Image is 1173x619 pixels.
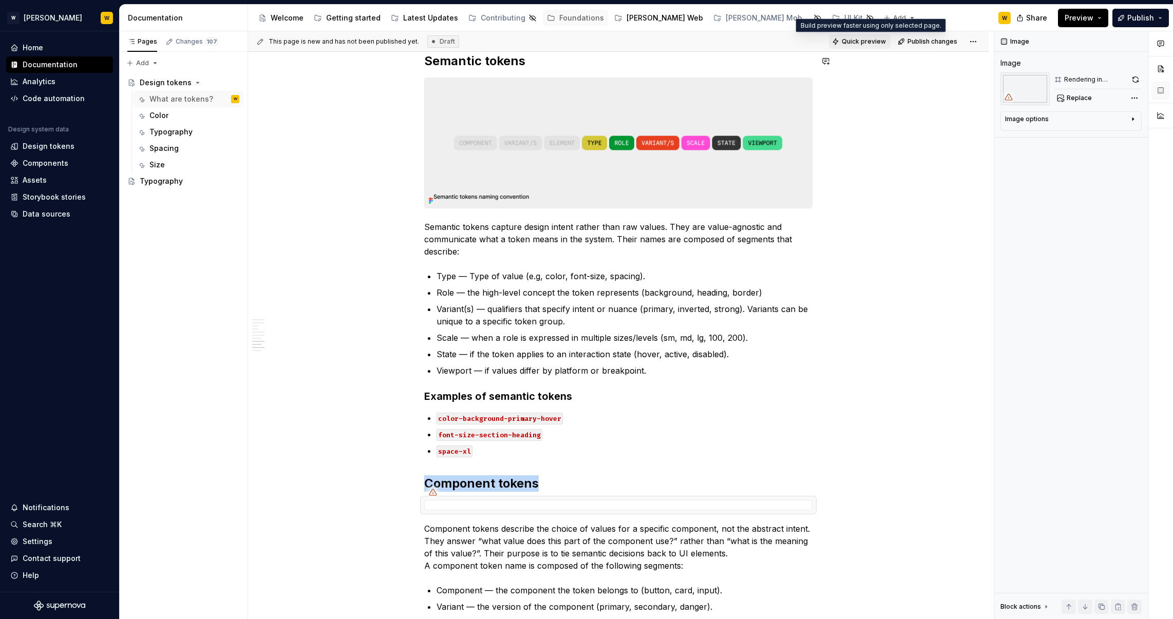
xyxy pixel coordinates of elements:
[424,389,812,403] h3: Examples of semantic tokens
[424,475,812,492] h2: Component tokens
[23,536,52,547] div: Settings
[8,125,69,133] div: Design system data
[254,8,878,28] div: Page tree
[6,550,113,567] button: Contact support
[796,19,946,32] div: Build preview faster using only selected page.
[149,127,193,137] div: Typography
[440,37,455,46] span: Draft
[205,37,219,46] span: 107
[424,523,812,572] p: Component tokens describe the choice of values for a specific component, not the abstract intent....
[176,37,219,46] div: Changes
[1000,603,1041,611] div: Block actions
[136,59,149,67] span: Add
[149,110,168,121] div: Color
[234,94,237,104] div: W
[123,56,162,70] button: Add
[6,172,113,188] a: Assets
[403,13,458,23] div: Latest Updates
[437,584,812,596] p: Component — the component the token belongs to (button, card, input).
[437,303,812,327] p: Variant(s) — qualifiers that specify intent or nuance (primary, inverted, strong). Variants can b...
[133,140,243,157] a: Spacing
[6,40,113,56] a: Home
[1064,75,1127,84] div: Rendering in progress...
[326,13,381,23] div: Getting started
[149,143,179,153] div: Spacing
[23,60,78,70] div: Documentation
[6,73,113,90] a: Analytics
[709,10,826,26] a: [PERSON_NAME] Mobile
[437,446,472,457] code: space-xl
[6,516,113,533] button: Search ⌘K
[34,601,85,611] svg: Supernova Logo
[387,10,462,26] a: Latest Updates
[1000,599,1050,614] div: Block actions
[1054,91,1096,105] button: Replace
[6,90,113,107] a: Code automation
[895,34,962,49] button: Publish changes
[1065,13,1093,23] span: Preview
[828,10,878,26] a: UI Kit
[437,364,812,377] p: Viewport — if values differ by platform or breakpoint.
[23,570,39,581] div: Help
[133,91,243,107] a: What are tokens?W
[1005,115,1049,123] div: Image options
[437,332,812,344] p: Scale — when a role is expressed in multiple sizes/levels (sm, md, lg, 100, 200).
[123,74,243,91] a: Design tokens
[271,13,304,23] div: Welcome
[6,56,113,73] a: Documentation
[23,519,62,530] div: Search ⌘K
[23,502,69,513] div: Notifications
[437,429,542,441] code: font-size-section-heading
[127,37,157,46] div: Pages
[140,176,183,186] div: Typography
[437,270,812,282] p: Type — Type of value (e.g, color, font-size, spacing).
[23,209,70,219] div: Data sources
[610,10,707,26] a: [PERSON_NAME] Web
[6,499,113,516] button: Notifications
[437,601,812,613] p: Variant — the version of the component (primary, secondary, danger).
[128,13,243,23] div: Documentation
[1002,14,1007,22] div: W
[6,189,113,205] a: Storybook stories
[254,10,308,26] a: Welcome
[829,34,891,49] button: Quick preview
[23,43,43,53] div: Home
[437,286,812,299] p: Role — the high-level concept the token represents (background, heading, border)
[880,11,919,25] button: Add
[1112,9,1169,27] button: Publish
[1011,9,1054,27] button: Share
[6,206,113,222] a: Data sources
[464,10,541,26] a: Contributing
[23,192,86,202] div: Storybook stories
[726,13,810,23] div: [PERSON_NAME] Mobile
[424,221,812,258] p: Semantic tokens capture design intent rather than raw values. They are value-agnostic and communi...
[425,78,812,208] img: bfa0f8e3-71cd-46dd-a414-54746d6a22f4.png
[844,13,863,23] div: UI Kit
[149,160,165,170] div: Size
[6,155,113,171] a: Components
[1005,115,1137,127] button: Image options
[1058,9,1108,27] button: Preview
[842,37,886,46] span: Quick preview
[1026,13,1047,23] span: Share
[149,94,213,104] div: What are tokens?
[123,74,243,189] div: Page tree
[310,10,385,26] a: Getting started
[6,533,113,550] a: Settings
[24,13,82,23] div: [PERSON_NAME]
[907,37,957,46] span: Publish changes
[269,37,419,46] span: This page is new and has not been published yet.
[133,107,243,124] a: Color
[23,76,55,87] div: Analytics
[23,93,85,104] div: Code automation
[893,14,906,22] span: Add
[23,175,47,185] div: Assets
[627,13,703,23] div: [PERSON_NAME] Web
[104,14,109,22] div: W
[23,553,81,564] div: Contact support
[2,7,117,29] button: W[PERSON_NAME]W
[23,158,68,168] div: Components
[424,53,812,69] h2: Semantic tokens
[481,13,525,23] div: Contributing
